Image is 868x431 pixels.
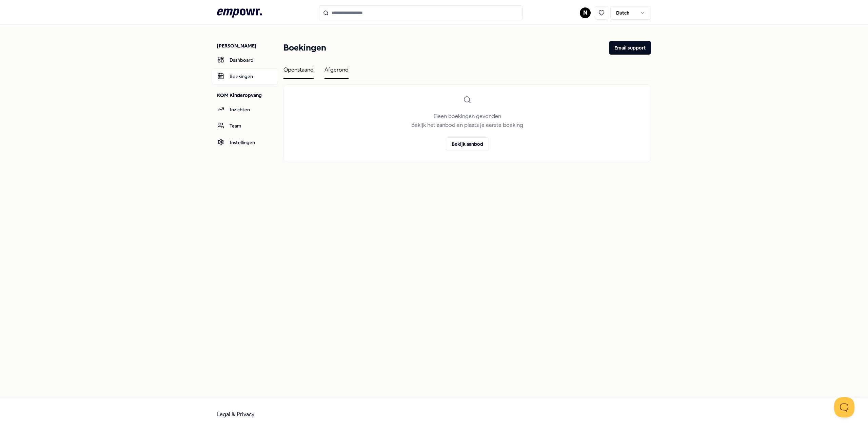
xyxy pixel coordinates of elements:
[217,411,255,417] a: Legal & Privacy
[609,41,651,55] button: Email support
[217,42,278,49] p: [PERSON_NAME]
[212,134,278,151] a: Instellingen
[212,52,278,68] a: Dashboard
[324,65,349,79] div: Afgerond
[580,7,591,18] button: N
[446,137,489,151] button: Bekijk aanbod
[212,118,278,134] a: Team
[217,92,278,99] p: KOM Kinderopvang
[212,68,278,84] a: Boekingen
[411,112,523,129] p: Geen boekingen gevonden Bekijk het aanbod en plaats je eerste boeking
[212,101,278,118] a: Inzichten
[283,41,326,55] h1: Boekingen
[319,5,522,20] input: Search for products, categories or subcategories
[283,65,314,79] div: Openstaand
[834,397,854,417] iframe: Help Scout Beacon - Open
